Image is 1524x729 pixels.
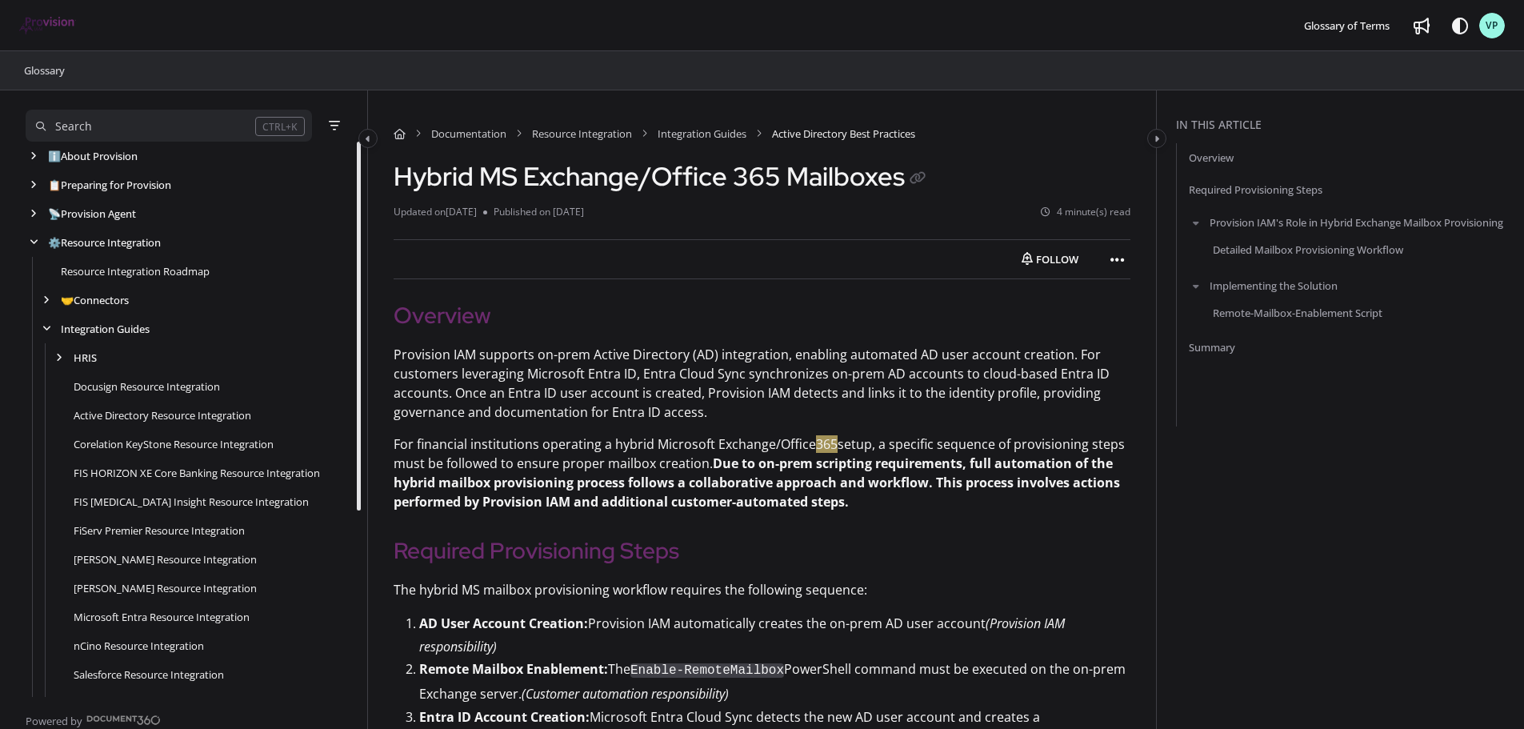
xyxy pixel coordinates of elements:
strong: Remote Mailbox Enablement: [419,660,608,678]
button: arrow [1189,214,1203,231]
a: FIS IBS Insight Resource Integration [74,494,309,510]
button: Theme options [1447,13,1473,38]
div: arrow [51,350,67,366]
a: Whats new [1409,13,1434,38]
span: 📋 [48,178,61,192]
a: Resource Integration Roadmap [61,263,210,279]
a: Integration Guides [61,321,150,337]
img: brand logo [19,17,76,34]
a: Provision Agent [48,206,136,222]
p: Provision IAM supports on-prem Active Directory (AD) integration, enabling automated AD user acco... [394,345,1130,422]
a: Documentation [431,126,506,142]
mark: 365 [816,435,838,453]
a: About Provision [48,148,138,164]
a: FIS HORIZON XE Core Banking Resource Integration [74,465,320,481]
div: arrow [26,206,42,222]
a: Jack Henry SilverLake Resource Integration [74,551,257,567]
li: Updated on [DATE] [394,205,483,220]
em: (Customer automation responsibility) [522,685,729,703]
button: Filter [325,116,344,135]
a: Glossary [22,61,66,80]
strong: Entra ID Account Creation: [419,708,590,726]
a: Integration Guides [658,126,746,142]
a: Connectors [61,292,129,308]
li: 4 minute(s) read [1041,205,1130,220]
button: Category toggle [358,129,378,148]
span: ⚙️ [48,235,61,250]
span: Glossary of Terms [1304,18,1390,33]
span: ℹ️ [48,149,61,163]
button: Follow [1008,246,1092,272]
p: The hybrid MS mailbox provisioning workflow requires the following sequence: [394,580,1130,599]
div: CTRL+K [255,117,305,136]
button: Category toggle [1147,129,1166,148]
a: Resource Integration [532,126,632,142]
p: The PowerShell command must be executed on the on-prem Exchange server. [419,658,1130,706]
a: FiServ Premier Resource Integration [74,523,245,539]
div: arrow [38,322,54,337]
button: Search [26,110,312,142]
code: Enable-RemoteMailbox [630,663,784,678]
span: Powered by [26,713,82,729]
div: arrow [26,149,42,164]
p: Provision IAM automatically creates the on-prem AD user account [419,612,1130,659]
button: VP [1479,13,1505,38]
li: Published on [DATE] [483,205,584,220]
a: Preparing for Provision [48,177,171,193]
h1: Hybrid MS Exchange/Office 365 Mailboxes [394,161,930,192]
a: Microsoft Entra Resource Integration [74,609,250,625]
button: Copy link of Hybrid MS Exchange/Office 365 Mailboxes [905,166,930,192]
span: 🤝 [61,293,74,307]
a: Salesforce Resource Integration [74,667,224,683]
h2: Overview [394,298,1130,332]
div: Search [55,118,92,135]
a: nCino Resource Integration [74,638,204,654]
a: Resource Integration [48,234,161,250]
a: HRIS [74,350,97,366]
a: Project logo [19,17,76,35]
a: Active Directory Resource Integration [74,407,251,423]
a: Docusign Resource Integration [74,379,220,395]
button: arrow [1189,276,1203,294]
a: Required Provisioning Steps [1189,182,1322,198]
a: Implementing the Solution [1210,277,1338,293]
h2: Required Provisioning Steps [394,534,1130,567]
a: Remote-Mailbox-Enablement Script [1213,304,1382,320]
a: Corelation KeyStone Resource Integration [74,436,274,452]
a: Overview [1189,150,1234,166]
em: (Provision IAM responsibility) [419,615,1065,655]
strong: AD User Account Creation: [419,615,588,632]
div: arrow [38,293,54,308]
a: Zoom Resource Integration [74,695,204,711]
a: Home [394,126,406,142]
span: Active Directory Best Practices [772,126,915,142]
button: Article more options [1105,246,1130,272]
a: Provision IAM's Role in Hybrid Exchange Mailbox Provisioning [1210,214,1503,230]
div: In this article [1176,116,1518,134]
span: VP [1486,18,1498,34]
strong: Due to on-prem scripting requirements, full automation of the hybrid mailbox provisioning process... [394,455,1120,511]
div: arrow [26,235,42,250]
a: Summary [1189,339,1235,355]
a: Powered by Document360 - opens in a new tab [26,710,161,729]
p: For financial institutions operating a hybrid Microsoft Exchange/Office setup, a specific sequenc... [394,435,1130,511]
img: Document360 [86,715,161,725]
a: Detailed Mailbox Provisioning Workflow [1213,242,1403,258]
span: 📡 [48,206,61,221]
a: Jack Henry Symitar Resource Integration [74,580,257,596]
div: arrow [26,178,42,193]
